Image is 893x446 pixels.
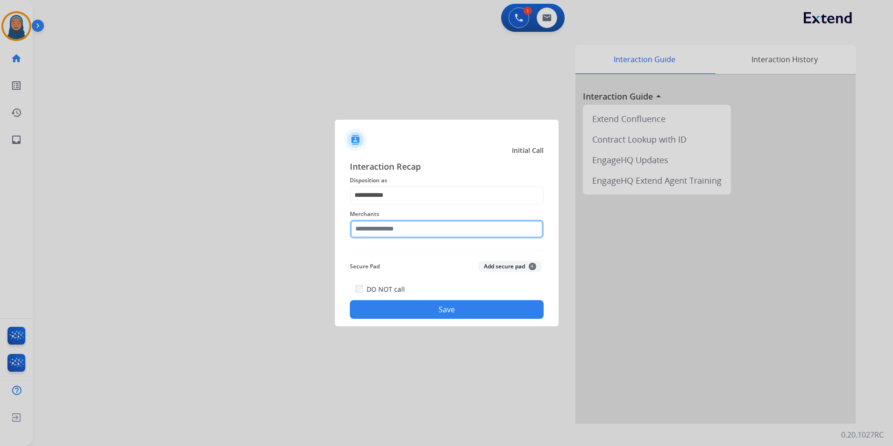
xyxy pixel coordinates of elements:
button: Add secure pad+ [478,261,542,272]
img: contact-recap-line.svg [350,250,544,250]
span: Initial Call [512,146,544,155]
label: DO NOT call [367,285,405,294]
span: Merchants [350,209,544,220]
span: Interaction Recap [350,160,544,175]
p: 0.20.1027RC [841,429,884,440]
button: Save [350,300,544,319]
span: Secure Pad [350,261,380,272]
span: + [529,263,536,270]
img: contactIcon [344,129,367,151]
span: Disposition as [350,175,544,186]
